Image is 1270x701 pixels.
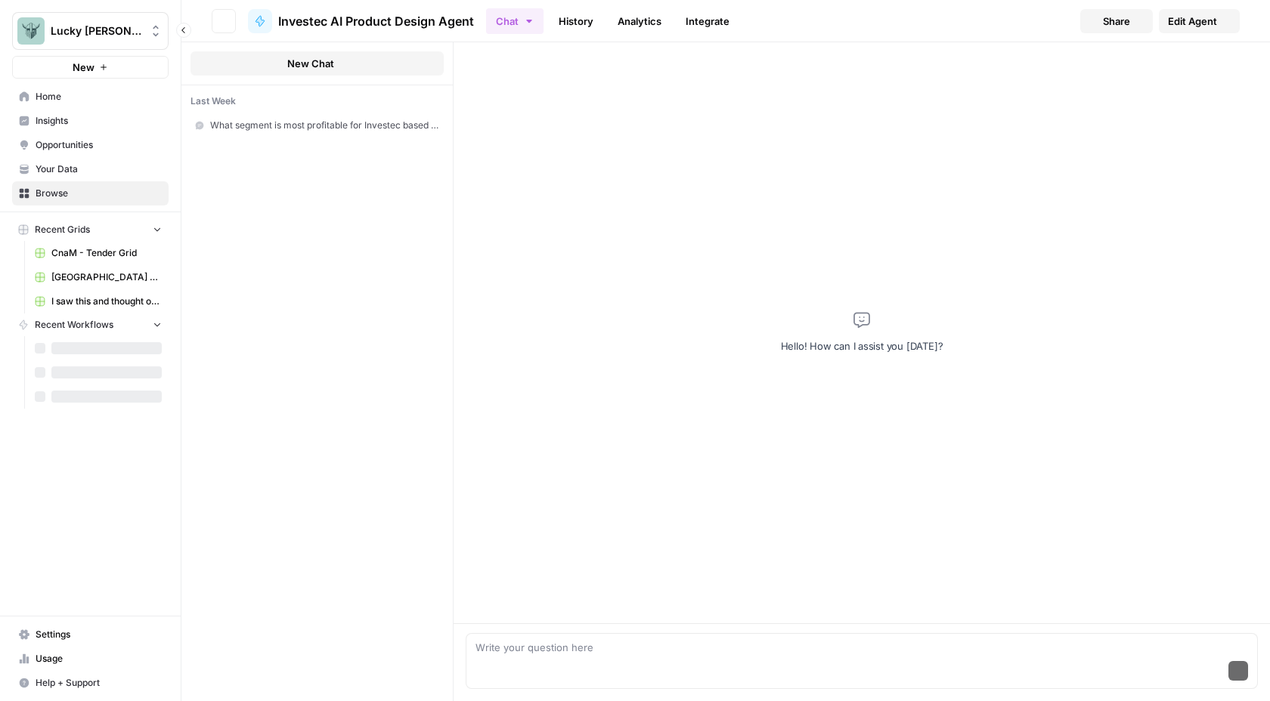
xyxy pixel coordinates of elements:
button: Help + Support [12,671,169,695]
button: New [12,56,169,79]
span: Home [36,90,162,103]
a: Home [12,85,169,109]
span: New [73,60,94,75]
a: History [550,9,602,33]
a: Investec AI Product Design Agent [248,9,474,33]
a: Usage [12,647,169,671]
a: Opportunities [12,133,169,157]
span: Help + Support [36,676,162,690]
span: Recent Grids [35,223,90,236]
a: What segment is most profitable for Investec based on the [Investec Playbook - All Segment Resear... [190,114,444,137]
a: Settings [12,622,169,647]
span: Edit Agent [1168,14,1217,29]
button: Chat [486,8,544,34]
span: [GEOGRAPHIC_DATA] Tender - Stories [51,270,162,284]
button: New Chat [190,51,444,76]
img: Lucky Beard Logo [17,17,45,45]
span: Opportunities [36,138,162,152]
span: Your Data [36,162,162,176]
span: What segment is most profitable for Investec based on the [Investec Playbook - All Segment Resear... [210,119,439,132]
a: Your Data [12,157,169,181]
a: Edit Agent [1159,9,1240,33]
button: Recent Grids [12,218,169,241]
span: Share [1103,14,1130,29]
div: last week [190,94,444,108]
span: Settings [36,628,162,641]
a: [GEOGRAPHIC_DATA] Tender - Stories [28,265,169,289]
span: Investec AI Product Design Agent [278,12,474,30]
p: Hello! How can I assist you [DATE]? [781,338,943,354]
a: Insights [12,109,169,133]
button: Share [1080,9,1153,33]
span: Browse [36,187,162,200]
span: New Chat [287,56,334,71]
a: CnaM - Tender Grid [28,241,169,265]
span: CnaM - Tender Grid [51,246,162,260]
button: Workspace: Lucky Beard [12,12,169,50]
a: Browse [12,181,169,205]
button: Recent Workflows [12,313,169,336]
span: Recent Workflows [35,318,113,332]
span: I saw this and thought of you - Generator Grid [51,295,162,308]
span: Usage [36,652,162,665]
a: I saw this and thought of you - Generator Grid [28,289,169,313]
a: Analytics [609,9,671,33]
span: Lucky [PERSON_NAME] [51,23,142,39]
span: Insights [36,114,162,128]
a: Integrate [677,9,739,33]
